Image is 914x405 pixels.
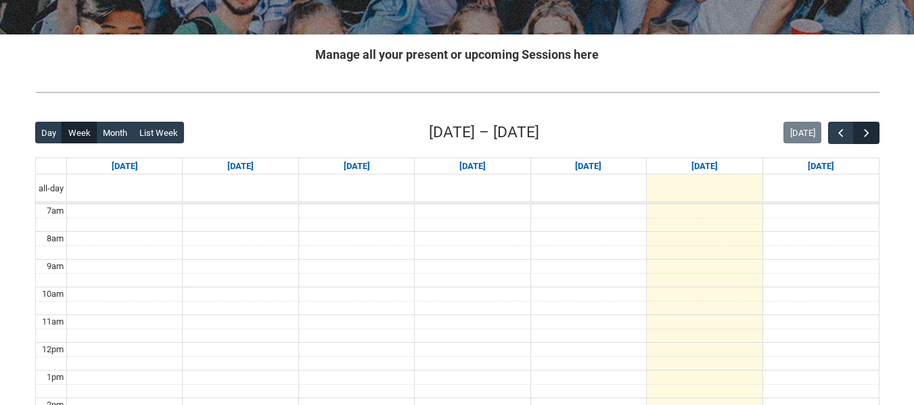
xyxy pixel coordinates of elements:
[133,122,184,143] button: List Week
[44,204,66,218] div: 7am
[853,122,879,144] button: Next Week
[341,158,373,174] a: Go to September 9, 2025
[457,158,488,174] a: Go to September 10, 2025
[572,158,604,174] a: Go to September 11, 2025
[429,121,539,144] h2: [DATE] – [DATE]
[96,122,133,143] button: Month
[36,182,66,195] span: all-day
[35,122,63,143] button: Day
[783,122,821,143] button: [DATE]
[689,158,721,174] a: Go to September 12, 2025
[828,122,854,144] button: Previous Week
[39,287,66,301] div: 10am
[805,158,837,174] a: Go to September 13, 2025
[44,371,66,384] div: 1pm
[39,315,66,329] div: 11am
[44,260,66,273] div: 9am
[62,122,97,143] button: Week
[35,85,879,99] img: REDU_GREY_LINE
[39,343,66,356] div: 12pm
[35,45,879,64] h2: Manage all your present or upcoming Sessions here
[109,158,141,174] a: Go to September 7, 2025
[44,232,66,245] div: 8am
[225,158,256,174] a: Go to September 8, 2025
